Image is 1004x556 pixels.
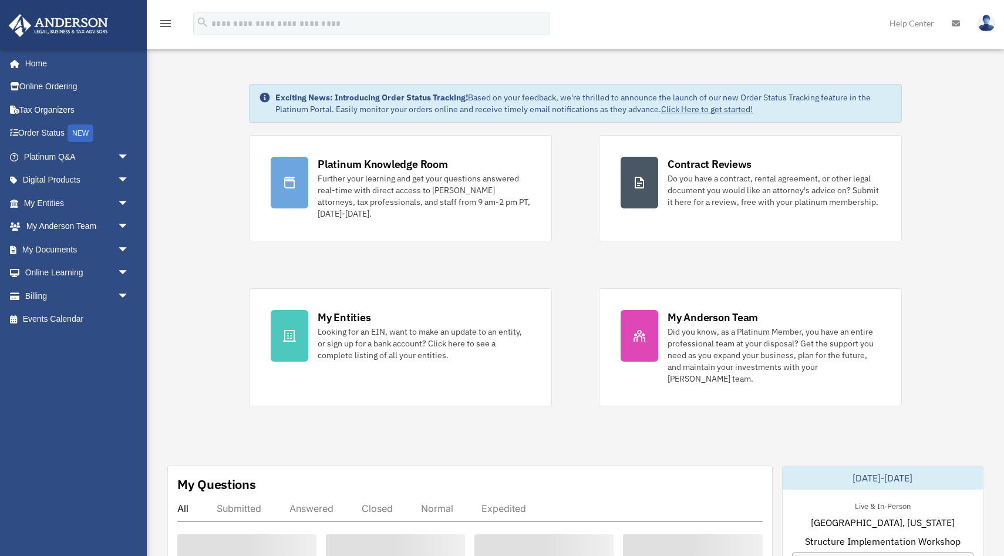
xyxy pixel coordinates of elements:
a: Platinum Knowledge Room Further your learning and get your questions answered real-time with dire... [249,135,552,241]
div: NEW [68,124,93,142]
a: Platinum Q&Aarrow_drop_down [8,145,147,169]
a: menu [159,21,173,31]
div: My Entities [318,310,370,325]
span: arrow_drop_down [117,191,141,215]
a: Tax Organizers [8,98,147,122]
span: arrow_drop_down [117,284,141,308]
div: Closed [362,503,393,514]
a: Order StatusNEW [8,122,147,146]
span: Structure Implementation Workshop [805,534,961,548]
a: My Entities Looking for an EIN, want to make an update to an entity, or sign up for a bank accoun... [249,288,552,406]
div: Did you know, as a Platinum Member, you have an entire professional team at your disposal? Get th... [668,326,880,385]
a: Click Here to get started! [661,104,753,114]
span: [GEOGRAPHIC_DATA], [US_STATE] [811,515,955,530]
a: Events Calendar [8,308,147,331]
a: Home [8,52,141,75]
i: search [196,16,209,29]
strong: Exciting News: Introducing Order Status Tracking! [275,92,468,103]
div: All [177,503,188,514]
a: Online Ordering [8,75,147,99]
a: Online Learningarrow_drop_down [8,261,147,285]
div: Platinum Knowledge Room [318,157,448,171]
div: Looking for an EIN, want to make an update to an entity, or sign up for a bank account? Click her... [318,326,530,361]
a: Contract Reviews Do you have a contract, rental agreement, or other legal document you would like... [599,135,902,241]
a: My Documentsarrow_drop_down [8,238,147,261]
div: Based on your feedback, we're thrilled to announce the launch of our new Order Status Tracking fe... [275,92,892,115]
img: User Pic [978,15,995,32]
div: Answered [289,503,333,514]
div: Expedited [481,503,526,514]
span: arrow_drop_down [117,215,141,239]
a: Billingarrow_drop_down [8,284,147,308]
a: Digital Productsarrow_drop_down [8,169,147,192]
span: arrow_drop_down [117,145,141,169]
i: menu [159,16,173,31]
div: [DATE]-[DATE] [783,466,983,490]
div: Further your learning and get your questions answered real-time with direct access to [PERSON_NAM... [318,173,530,220]
span: arrow_drop_down [117,169,141,193]
div: My Questions [177,476,256,493]
div: Contract Reviews [668,157,752,171]
div: My Anderson Team [668,310,758,325]
a: My Entitiesarrow_drop_down [8,191,147,215]
span: arrow_drop_down [117,238,141,262]
div: Submitted [217,503,261,514]
img: Anderson Advisors Platinum Portal [5,14,112,37]
div: Do you have a contract, rental agreement, or other legal document you would like an attorney's ad... [668,173,880,208]
a: My Anderson Team Did you know, as a Platinum Member, you have an entire professional team at your... [599,288,902,406]
div: Live & In-Person [845,499,920,511]
div: Normal [421,503,453,514]
a: My Anderson Teamarrow_drop_down [8,215,147,238]
span: arrow_drop_down [117,261,141,285]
